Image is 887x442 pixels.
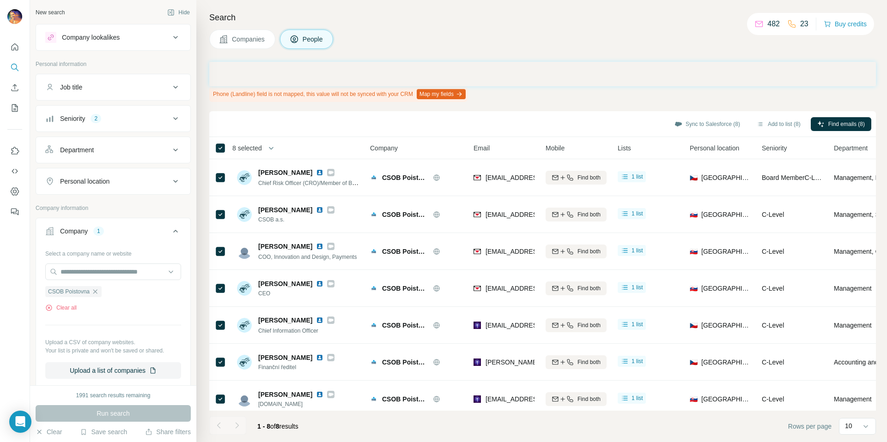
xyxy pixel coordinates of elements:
[486,248,595,255] span: [EMAIL_ADDRESS][DOMAIN_NAME]
[232,35,266,44] span: Companies
[258,353,312,362] span: [PERSON_NAME]
[36,108,190,130] button: Seniority2
[486,211,595,218] span: [EMAIL_ADDRESS][DOMAIN_NAME]
[762,211,784,218] span: C-Level
[316,169,323,176] img: LinkedIn logo
[632,357,643,365] span: 1 list
[258,316,312,325] span: [PERSON_NAME]
[577,284,601,293] span: Find both
[209,11,876,24] h4: Search
[701,321,751,330] span: [GEOGRAPHIC_DATA]
[303,35,324,44] span: People
[632,283,643,292] span: 1 list
[258,363,334,371] span: Finanční ředitel
[258,289,334,298] span: CEO
[62,33,120,42] div: Company lookalikes
[382,247,428,256] span: CSOB Poistovna
[474,143,490,153] span: Email
[486,285,595,292] span: [EMAIL_ADDRESS][DOMAIN_NAME]
[632,394,643,402] span: 1 list
[316,243,323,250] img: LinkedIn logo
[834,394,872,404] span: Management
[45,362,181,379] button: Upload a list of companies
[577,358,601,366] span: Find both
[668,117,747,131] button: Sync to Salesforce (8)
[7,39,22,55] button: Quick start
[577,395,601,403] span: Find both
[237,244,252,259] img: Avatar
[370,395,377,403] img: Logo of CSOB Poistovna
[258,168,312,177] span: [PERSON_NAME]
[546,318,607,332] button: Find both
[800,18,808,30] p: 23
[546,143,565,153] span: Mobile
[48,287,90,296] span: CSOB Poistovna
[474,284,481,293] img: provider findymail logo
[370,285,377,292] img: Logo of CSOB Poistovna
[701,173,751,182] span: [GEOGRAPHIC_DATA]
[36,204,191,212] p: Company information
[258,254,357,260] span: COO, Innovation and Design, Payments
[618,143,631,153] span: Lists
[45,338,181,346] p: Upload a CSV of company websites.
[690,321,698,330] span: 🇨🇿
[632,320,643,329] span: 1 list
[834,321,872,330] span: Management
[577,173,601,182] span: Find both
[7,59,22,76] button: Search
[36,220,190,246] button: Company1
[36,139,190,161] button: Department
[257,423,298,430] span: results
[370,143,398,153] span: Company
[9,411,31,433] div: Open Intercom Messenger
[417,89,466,99] button: Map my fields
[258,328,318,334] span: Chief Information Officer
[237,281,252,296] img: Avatar
[370,358,377,366] img: Logo of CSOB Poistovna
[474,247,481,256] img: provider findymail logo
[232,143,262,153] span: 8 selected
[546,392,607,406] button: Find both
[632,246,643,255] span: 1 list
[577,247,601,256] span: Find both
[370,248,377,255] img: Logo of CSOB Poistovna
[382,321,428,330] span: CSOB Poistovna
[828,120,865,128] span: Find emails (8)
[36,76,190,98] button: Job title
[270,423,276,430] span: of
[36,170,190,192] button: Personal location
[577,321,601,329] span: Find both
[750,117,807,131] button: Add to list (8)
[845,421,852,430] p: 10
[93,227,104,235] div: 1
[546,281,607,295] button: Find both
[145,427,191,436] button: Share filters
[7,203,22,220] button: Feedback
[577,210,601,219] span: Find both
[834,284,872,293] span: Management
[546,208,607,221] button: Find both
[690,394,698,404] span: 🇸🇰
[762,395,784,403] span: C-Level
[762,322,784,329] span: C-Level
[486,395,595,403] span: [EMAIL_ADDRESS][DOMAIN_NAME]
[811,117,871,131] button: Find emails (8)
[258,390,312,399] span: [PERSON_NAME]
[474,321,481,330] img: provider leadmagic logo
[690,284,698,293] span: 🇸🇰
[762,285,784,292] span: C-Level
[762,143,787,153] span: Seniority
[36,427,62,436] button: Clear
[7,183,22,200] button: Dashboard
[36,8,65,17] div: New search
[60,177,109,186] div: Personal location
[258,215,334,224] span: CSOB a.s.
[474,210,481,219] img: provider findymail logo
[632,209,643,218] span: 1 list
[382,173,428,182] span: CSOB Poistovna
[834,143,868,153] span: Department
[316,206,323,214] img: LinkedIn logo
[382,210,428,219] span: CSOB Poistovna
[209,86,468,102] div: Phone (Landline) field is not mapped, this value will not be synced with your CRM
[690,247,698,256] span: 🇸🇰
